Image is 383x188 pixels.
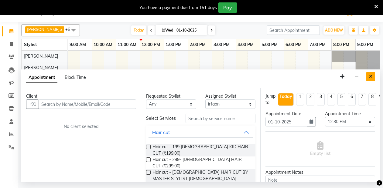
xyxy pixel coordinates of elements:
span: Hair cut - 299- [DEMOGRAPHIC_DATA] HAIR CUT (₹299.00) [152,156,251,169]
div: Jump to [265,93,275,106]
button: Pay [218,2,237,13]
span: Wed [160,28,175,32]
a: x [60,27,62,32]
button: Hair cut [149,127,253,138]
span: Today [131,25,146,35]
li: 6 [348,93,356,106]
li: 7 [358,93,366,106]
input: Search by Name/Mobile/Email/Code [39,99,136,109]
button: +91 [26,99,39,109]
li: 1 [296,93,304,106]
a: 10:00 AM [92,40,114,49]
a: 2:00 PM [188,40,207,49]
span: Appointment [26,72,57,83]
div: Assigned Stylist [205,93,255,99]
span: [PERSON_NAME] [27,27,60,32]
div: Hair cut [152,129,170,136]
a: 12:00 PM [140,40,162,49]
div: Appointment Date [265,111,316,117]
a: 6:00 PM [284,40,303,49]
div: Appointment Time [325,111,375,117]
input: Search by service name [186,114,255,123]
a: 7:00 PM [308,40,327,49]
span: +6 [65,27,75,32]
a: 9:00 AM [68,40,87,49]
li: 2 [306,93,314,106]
input: yyyy-mm-dd [265,117,307,126]
li: 5 [337,93,345,106]
input: Search Appointment [267,25,320,35]
span: Empty list [310,141,330,157]
a: 5:00 PM [260,40,279,49]
a: 8:00 PM [332,40,351,49]
button: Close [366,72,375,81]
div: No client selected [41,123,121,130]
li: 8 [368,93,376,106]
div: Client [26,93,136,99]
div: Select Services [142,115,181,122]
span: Stylist [24,42,37,47]
span: Block Time [65,75,86,80]
input: 2025-10-01 [175,26,205,35]
a: 3:00 PM [212,40,231,49]
li: 3 [317,93,325,106]
li: 4 [327,93,335,106]
div: You have a payment due from 151 days [139,5,217,11]
a: 9:00 PM [356,40,375,49]
span: ADD NEW [325,28,343,32]
span: Hair cut - 199 [DEMOGRAPHIC_DATA] KID HAIR CUT (₹199.00) [152,144,251,156]
div: Today [279,93,292,100]
span: [PERSON_NAME] [24,53,58,59]
a: 11:00 AM [116,40,138,49]
div: Requested Stylist [146,93,196,99]
button: ADD NEW [323,26,344,35]
div: Appointment Notes [265,169,375,176]
a: 4:00 PM [236,40,255,49]
span: [PERSON_NAME] [24,65,58,70]
a: 1:00 PM [164,40,183,49]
